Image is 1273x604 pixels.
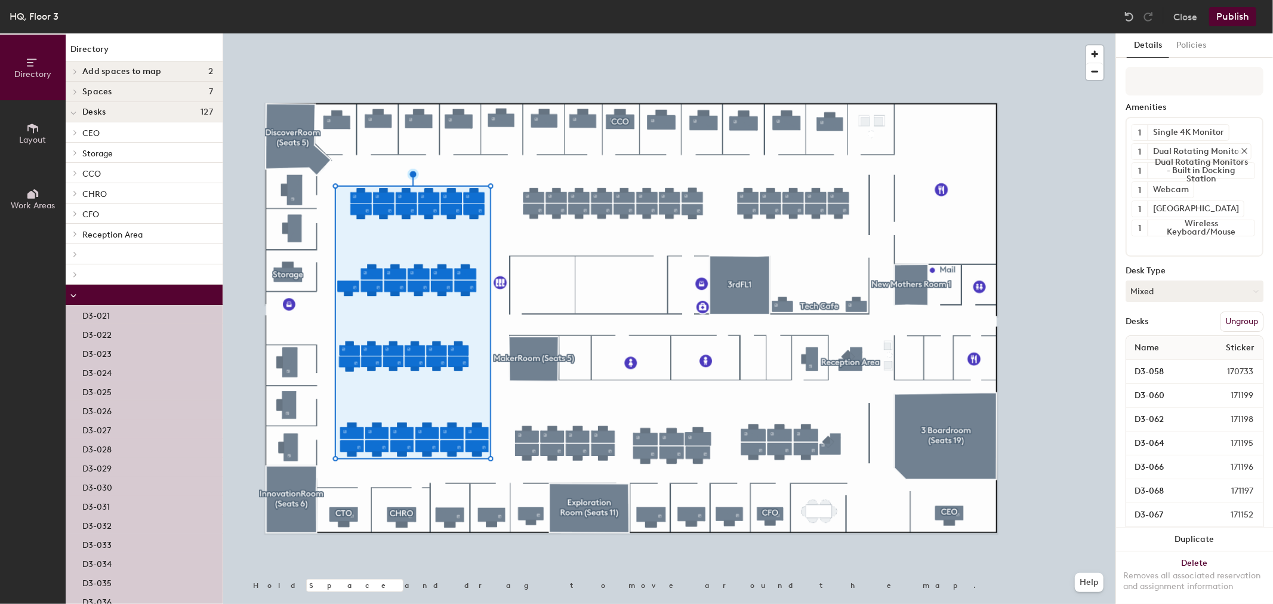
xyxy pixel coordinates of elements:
[82,517,112,531] p: D3-032
[1129,411,1202,428] input: Unnamed desk
[1220,337,1260,359] span: Sticker
[1139,165,1142,177] span: 1
[1129,483,1203,500] input: Unnamed desk
[1129,387,1202,404] input: Unnamed desk
[1129,435,1202,452] input: Unnamed desk
[1116,528,1273,551] button: Duplicate
[1129,363,1198,380] input: Unnamed desk
[1202,389,1260,402] span: 171199
[82,422,111,436] p: D3-027
[1116,551,1273,604] button: DeleteRemoves all associated reservation and assignment information
[1075,573,1104,592] button: Help
[82,537,112,550] p: D3-033
[82,403,112,417] p: D3-026
[82,67,162,76] span: Add spaces to map
[1126,266,1263,276] div: Desk Type
[1202,413,1260,426] span: 171198
[1148,144,1251,159] div: Dual Rotating Monitors
[1148,125,1229,140] div: Single 4K Monitor
[1202,461,1260,474] span: 171196
[1220,312,1263,332] button: Ungroup
[1126,281,1263,302] button: Mixed
[1198,365,1260,378] span: 170733
[82,149,113,159] span: Storage
[1173,7,1197,26] button: Close
[82,230,143,240] span: Reception Area
[82,209,99,220] span: CFO
[1148,163,1254,178] div: Dual Rotating Monitors - Built in Docking Station
[1132,163,1148,178] button: 1
[1148,220,1254,236] div: Wireless Keyboard/Mouse
[1202,509,1260,522] span: 171152
[1139,184,1142,196] span: 1
[1132,182,1148,198] button: 1
[1126,103,1263,112] div: Amenities
[1139,222,1142,235] span: 1
[1209,7,1256,26] button: Publish
[66,43,223,61] h1: Directory
[209,87,213,97] span: 7
[208,67,213,76] span: 2
[82,87,112,97] span: Spaces
[82,498,110,512] p: D3-031
[1123,11,1135,23] img: Undo
[1132,201,1148,217] button: 1
[1142,11,1154,23] img: Redo
[1148,182,1194,198] div: Webcam
[1148,201,1244,217] div: [GEOGRAPHIC_DATA]
[1123,571,1266,592] div: Removes all associated reservation and assignment information
[82,307,110,321] p: D3-021
[201,107,213,117] span: 127
[82,556,112,569] p: D3-034
[82,384,112,397] p: D3-025
[82,169,101,179] span: CCO
[1127,33,1169,58] button: Details
[82,460,112,474] p: D3-029
[82,128,100,138] span: CEO
[82,189,107,199] span: CHRO
[1129,459,1202,476] input: Unnamed desk
[82,326,112,340] p: D3-022
[82,479,112,493] p: D3-030
[1139,127,1142,139] span: 1
[82,441,112,455] p: D3-028
[11,201,55,211] span: Work Areas
[10,9,58,24] div: HQ, Floor 3
[20,135,47,145] span: Layout
[82,575,112,588] p: D3-035
[1203,485,1260,498] span: 171197
[1129,337,1165,359] span: Name
[1169,33,1213,58] button: Policies
[1126,317,1148,326] div: Desks
[1132,144,1148,159] button: 1
[14,69,51,79] span: Directory
[82,365,112,378] p: D3-024
[1139,146,1142,158] span: 1
[1139,203,1142,215] span: 1
[1132,125,1148,140] button: 1
[1129,507,1202,523] input: Unnamed desk
[82,346,112,359] p: D3-023
[82,107,106,117] span: Desks
[1132,220,1148,236] button: 1
[1202,437,1260,450] span: 171195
